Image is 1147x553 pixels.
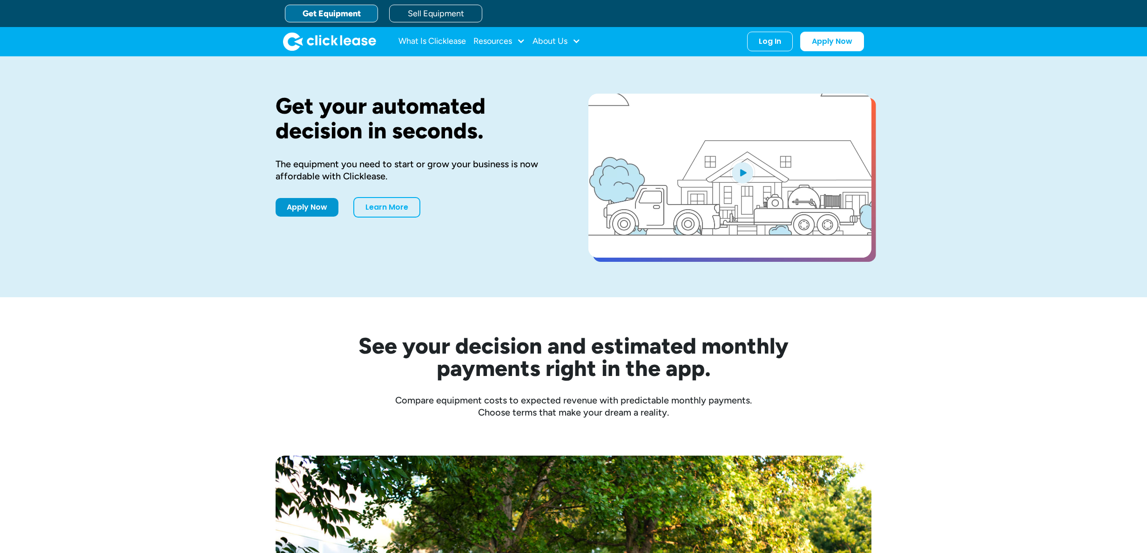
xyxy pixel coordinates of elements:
[473,32,525,51] div: Resources
[759,37,781,46] div: Log In
[389,5,482,22] a: Sell Equipment
[283,32,376,51] img: Clicklease logo
[730,159,755,185] img: Blue play button logo on a light blue circular background
[313,335,834,379] h2: See your decision and estimated monthly payments right in the app.
[283,32,376,51] a: home
[588,94,871,258] a: open lightbox
[800,32,864,51] a: Apply Now
[276,158,559,182] div: The equipment you need to start or grow your business is now affordable with Clicklease.
[533,32,580,51] div: About Us
[398,32,466,51] a: What Is Clicklease
[353,197,420,218] a: Learn More
[285,5,378,22] a: Get Equipment
[276,94,559,143] h1: Get your automated decision in seconds.
[276,394,871,418] div: Compare equipment costs to expected revenue with predictable monthly payments. Choose terms that ...
[276,198,338,217] a: Apply Now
